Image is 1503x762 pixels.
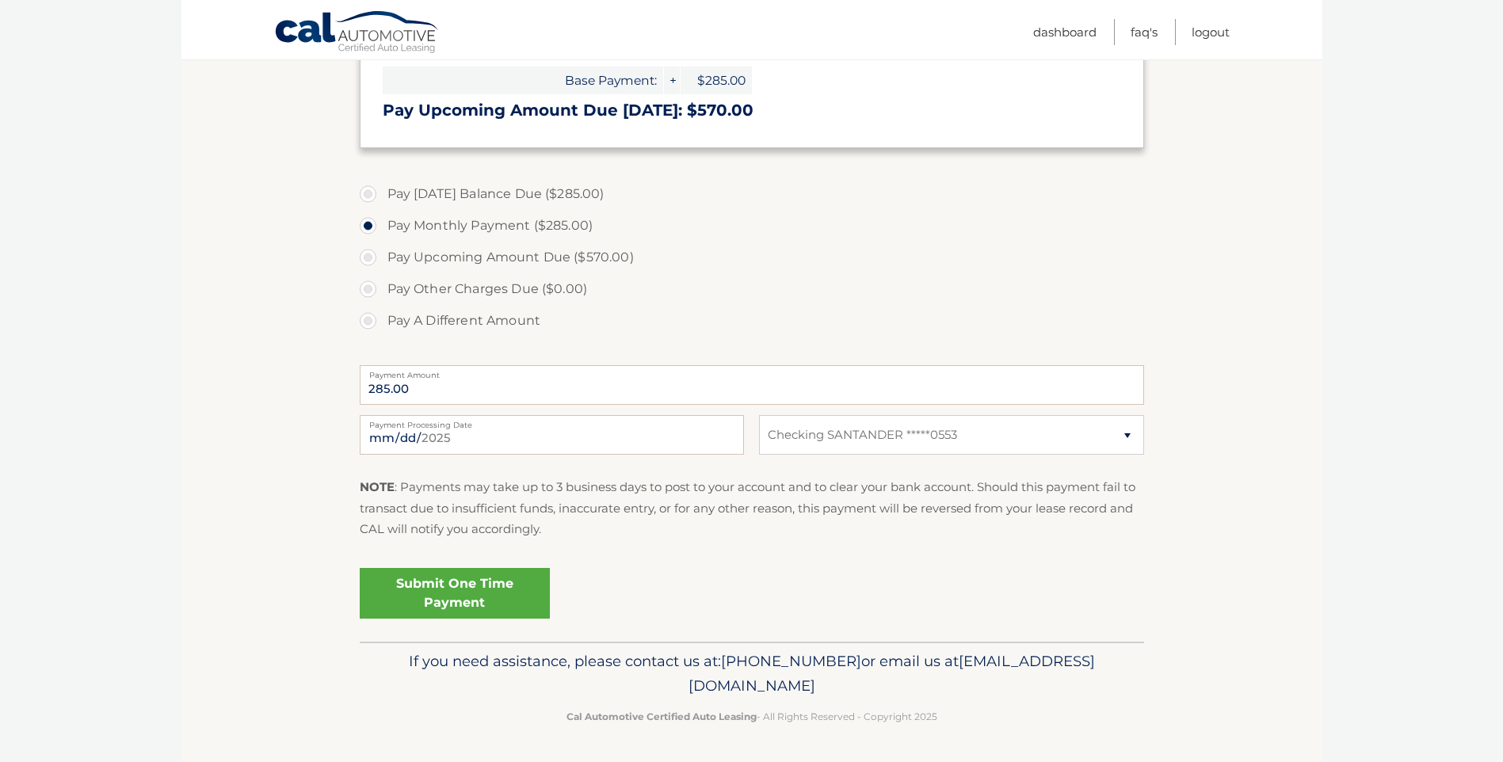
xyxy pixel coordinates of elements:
span: Base Payment: [383,67,663,94]
span: + [664,67,680,94]
h3: Pay Upcoming Amount Due [DATE]: $570.00 [383,101,1121,120]
label: Pay Other Charges Due ($0.00) [360,273,1144,305]
p: - All Rights Reserved - Copyright 2025 [370,708,1134,725]
strong: NOTE [360,479,395,494]
a: Submit One Time Payment [360,568,550,619]
label: Pay A Different Amount [360,305,1144,337]
span: [PHONE_NUMBER] [721,652,861,670]
input: Payment Amount [360,365,1144,405]
span: $285.00 [681,67,752,94]
label: Pay [DATE] Balance Due ($285.00) [360,178,1144,210]
strong: Cal Automotive Certified Auto Leasing [566,711,757,722]
a: Cal Automotive [274,10,441,56]
label: Pay Monthly Payment ($285.00) [360,210,1144,242]
label: Payment Amount [360,365,1144,378]
input: Payment Date [360,415,744,455]
p: : Payments may take up to 3 business days to post to your account and to clear your bank account.... [360,477,1144,539]
p: If you need assistance, please contact us at: or email us at [370,649,1134,699]
a: Logout [1192,19,1230,45]
label: Pay Upcoming Amount Due ($570.00) [360,242,1144,273]
label: Payment Processing Date [360,415,744,428]
a: Dashboard [1033,19,1097,45]
a: FAQ's [1131,19,1158,45]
